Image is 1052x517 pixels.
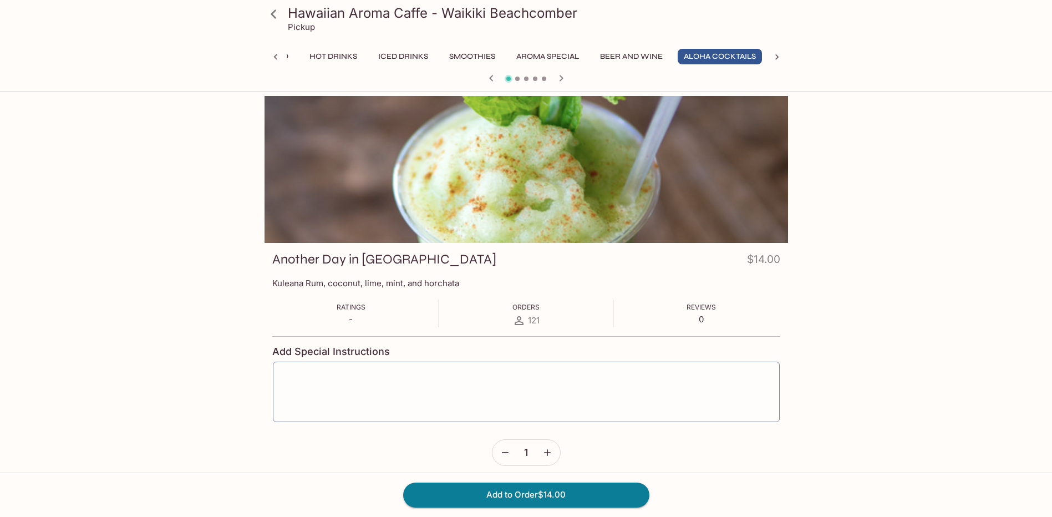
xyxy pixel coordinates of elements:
[337,303,365,311] span: Ratings
[443,49,501,64] button: Smoothies
[524,447,528,459] span: 1
[288,4,784,22] h3: Hawaiian Aroma Caffe - Waikiki Beachcomber
[372,49,434,64] button: Iced Drinks
[510,49,585,64] button: Aroma Special
[337,314,365,325] p: -
[747,251,780,272] h4: $14.00
[678,49,762,64] button: Aloha Cocktails
[303,49,363,64] button: Hot Drinks
[403,483,649,507] button: Add to Order$14.00
[512,303,540,311] span: Orders
[272,251,496,268] h3: Another Day in [GEOGRAPHIC_DATA]
[265,96,788,243] div: Another Day in Paradise
[594,49,669,64] button: Beer and Wine
[288,22,315,32] p: Pickup
[687,314,716,325] p: 0
[272,346,780,358] h4: Add Special Instructions
[272,278,780,288] p: Kuleana Rum, coconut, lime, mint, and horchata
[528,315,540,326] span: 121
[687,303,716,311] span: Reviews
